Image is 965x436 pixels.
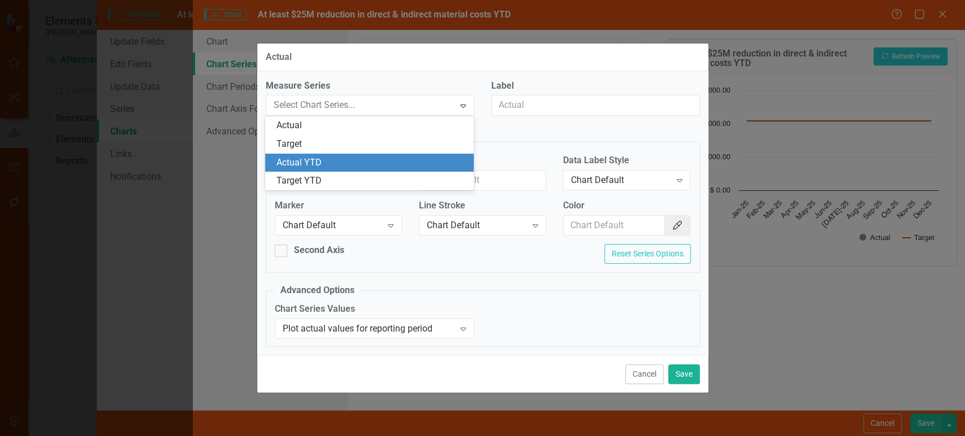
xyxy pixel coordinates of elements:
div: Actual [276,119,467,132]
div: Actual [266,52,292,62]
label: Line Width [419,154,546,167]
div: Chart Default [283,219,382,232]
label: Data Label Style [563,154,690,167]
button: Save [668,364,700,384]
div: Chart Default [427,219,526,232]
div: Second Axis [294,244,344,257]
div: Target YTD [276,175,467,188]
label: Color [563,199,690,212]
div: Target [276,138,467,151]
legend: Advanced Options [275,284,360,297]
input: Chart Default [563,215,665,236]
label: Marker [275,199,402,212]
label: Chart Series Values [275,303,474,316]
input: Chart Default [419,170,546,191]
div: Chart Default [571,174,670,187]
button: Reset Series Options [604,244,691,264]
input: Actual [491,95,700,116]
label: Line Stroke [419,199,546,212]
label: Measure Series [266,80,474,93]
label: Label [491,80,700,93]
div: Actual YTD [276,156,467,169]
button: Cancel [625,364,664,384]
div: Plot actual values for reporting period [283,322,455,335]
